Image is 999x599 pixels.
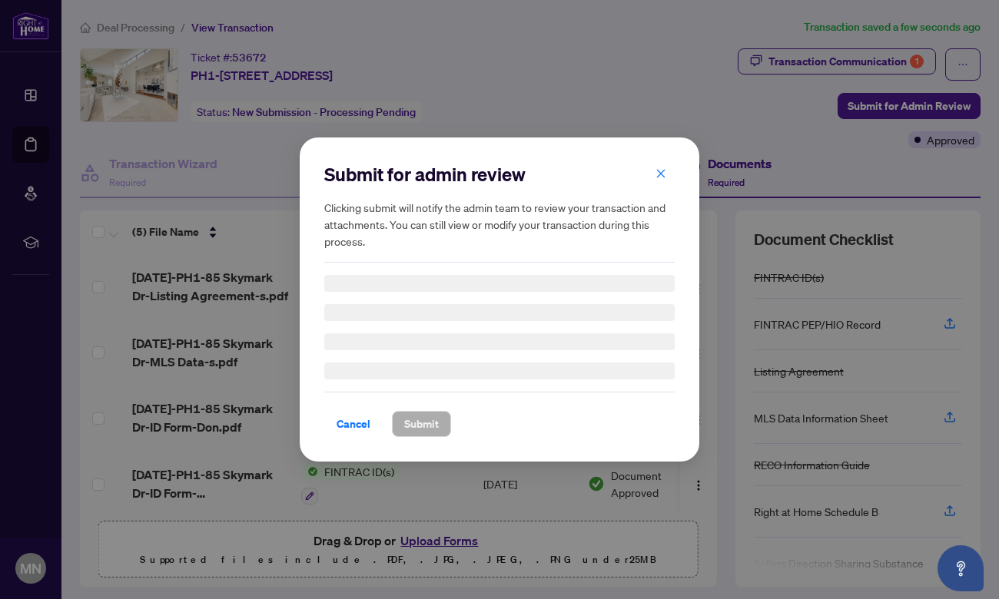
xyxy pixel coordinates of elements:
h2: Submit for admin review [324,162,675,187]
span: Cancel [337,412,370,436]
h5: Clicking submit will notify the admin team to review your transaction and attachments. You can st... [324,199,675,250]
button: Open asap [938,545,984,591]
button: Cancel [324,411,383,437]
button: Submit [392,411,451,437]
span: close [655,168,666,179]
